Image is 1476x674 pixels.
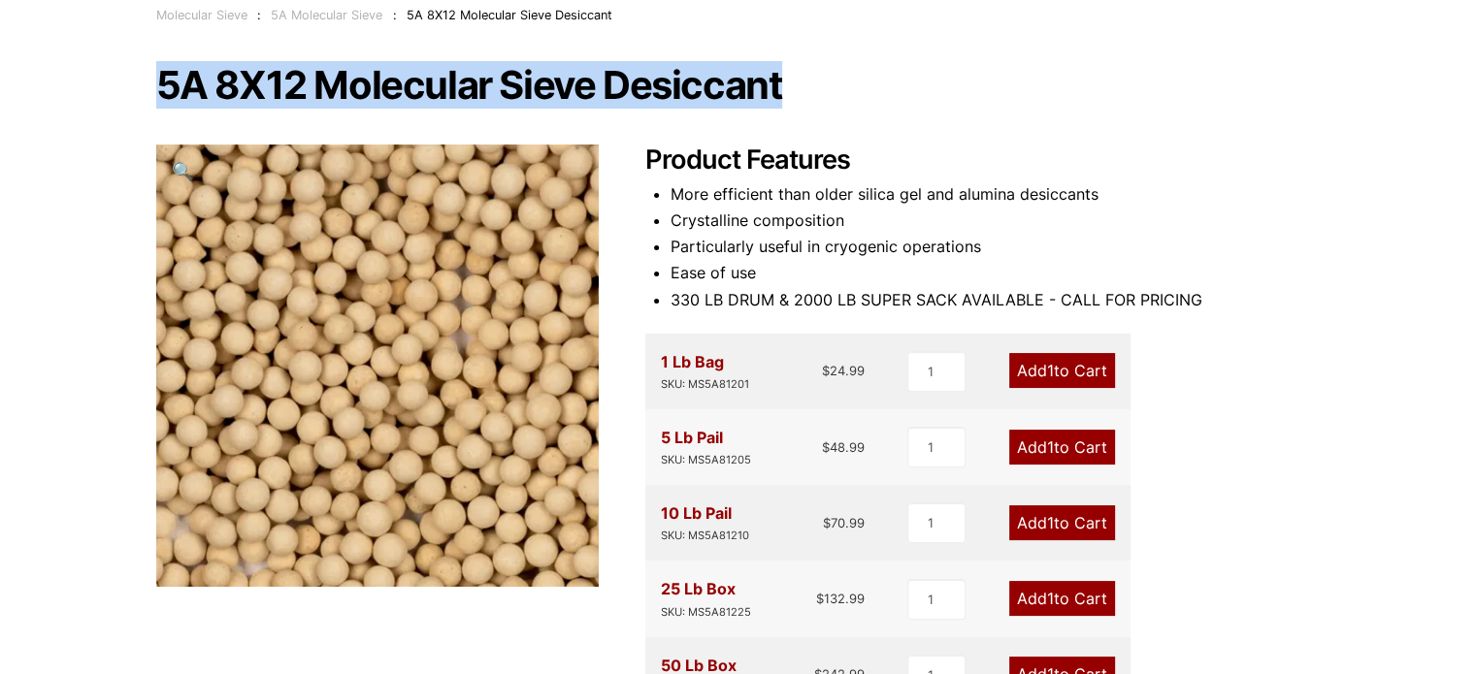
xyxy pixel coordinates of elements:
[822,439,865,455] bdi: 48.99
[671,208,1321,234] li: Crystalline composition
[661,375,749,394] div: SKU: MS5A81201
[156,65,1321,106] h1: 5A 8X12 Molecular Sieve Desiccant
[816,591,824,606] span: $
[1009,581,1115,616] a: Add1to Cart
[661,603,751,622] div: SKU: MS5A81225
[661,349,749,394] div: 1 Lb Bag
[156,8,247,22] a: Molecular Sieve
[671,260,1321,286] li: Ease of use
[1047,513,1054,532] span: 1
[661,425,751,469] div: 5 Lb Pail
[823,515,865,530] bdi: 70.99
[407,8,612,22] span: 5A 8X12 Molecular Sieve Desiccant
[172,160,194,181] span: 🔍
[822,439,830,455] span: $
[1009,353,1115,388] a: Add1to Cart
[257,8,261,22] span: :
[661,527,749,545] div: SKU: MS5A81210
[661,576,751,621] div: 25 Lb Box
[393,8,397,22] span: :
[671,287,1321,313] li: 330 LB DRUM & 2000 LB SUPER SACK AVAILABLE - CALL FOR PRICING
[271,8,382,22] a: 5A Molecular Sieve
[671,181,1321,208] li: More efficient than older silica gel and alumina desiccants
[822,363,865,378] bdi: 24.99
[645,144,1321,177] h2: Product Features
[661,451,751,469] div: SKU: MS5A81205
[156,144,210,198] a: View full-screen image gallery
[1047,589,1054,608] span: 1
[661,500,749,545] div: 10 Lb Pail
[1009,505,1115,540] a: Add1to Cart
[1009,430,1115,465] a: Add1to Cart
[671,234,1321,260] li: Particularly useful in cryogenic operations
[823,515,831,530] span: $
[1047,437,1054,457] span: 1
[822,363,830,378] span: $
[816,591,865,606] bdi: 132.99
[1047,361,1054,380] span: 1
